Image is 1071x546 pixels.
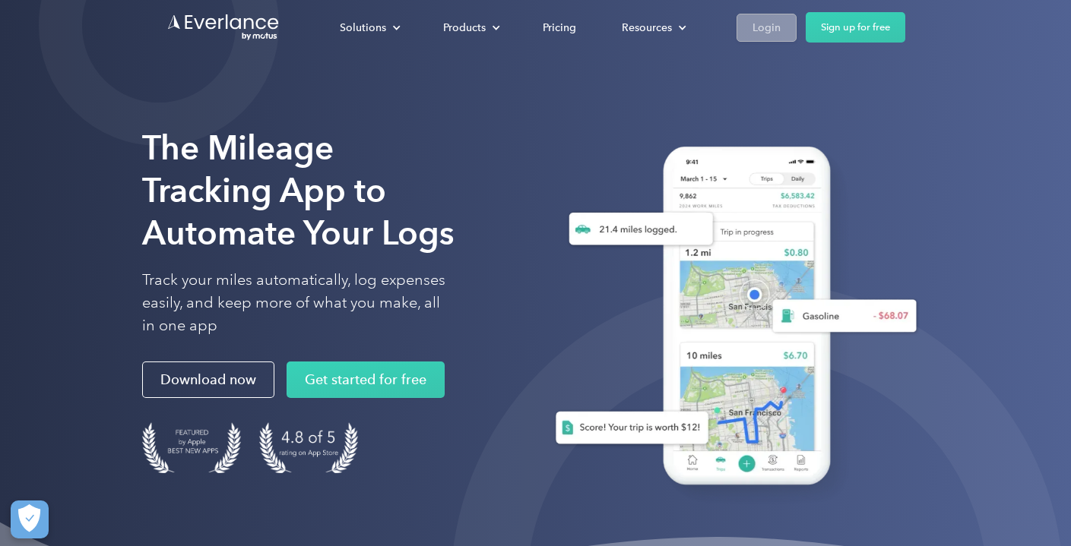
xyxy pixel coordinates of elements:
[753,18,781,37] div: Login
[622,18,672,37] div: Resources
[340,18,386,37] div: Solutions
[543,18,576,37] div: Pricing
[142,422,241,473] img: Badge for Featured by Apple Best New Apps
[443,18,486,37] div: Products
[259,422,358,473] img: 4.9 out of 5 stars on the app store
[607,14,699,41] div: Resources
[287,361,445,398] a: Get started for free
[531,131,929,508] img: Everlance, mileage tracker app, expense tracking app
[166,13,280,42] a: Go to homepage
[325,14,413,41] div: Solutions
[737,14,797,42] a: Login
[142,269,446,337] p: Track your miles automatically, log expenses easily, and keep more of what you make, all in one app
[142,128,455,253] strong: The Mileage Tracking App to Automate Your Logs
[142,361,274,398] a: Download now
[428,14,512,41] div: Products
[11,500,49,538] button: Cookies Settings
[528,14,591,41] a: Pricing
[806,12,905,43] a: Sign up for free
